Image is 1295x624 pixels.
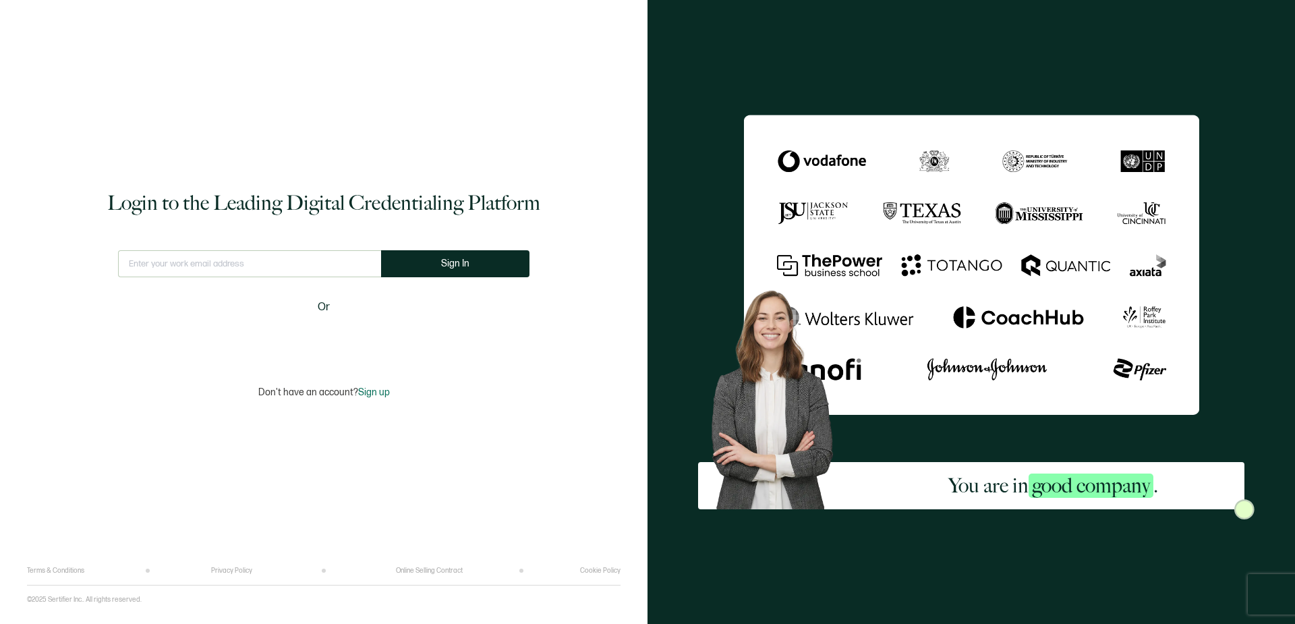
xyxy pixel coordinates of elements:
[318,299,330,316] span: Or
[698,279,862,509] img: Sertifier Login - You are in <span class="strong-h">good company</span>. Hero
[381,250,529,277] button: Sign In
[258,387,390,398] p: Don't have an account?
[744,115,1199,415] img: Sertifier Login - You are in <span class="strong-h">good company</span>.
[580,567,621,575] a: Cookie Policy
[396,567,463,575] a: Online Selling Contract
[118,250,381,277] input: Enter your work email address
[1029,474,1153,498] span: good company
[948,472,1158,499] h2: You are in .
[211,567,252,575] a: Privacy Policy
[358,387,390,398] span: Sign up
[27,567,84,575] a: Terms & Conditions
[107,190,540,217] h1: Login to the Leading Digital Credentialing Platform
[1234,499,1255,519] img: Sertifier Login
[441,258,469,268] span: Sign In
[27,596,142,604] p: ©2025 Sertifier Inc.. All rights reserved.
[239,324,408,354] iframe: Sign in with Google Button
